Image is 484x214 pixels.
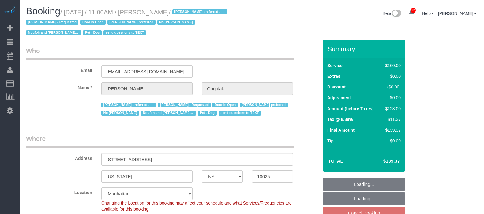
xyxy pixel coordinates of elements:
label: Discount [327,84,346,90]
input: City [101,170,193,183]
label: Tax @ 8.88% [327,116,353,122]
span: [PERSON_NAME] preferred [240,103,288,107]
input: Last Name [202,82,293,95]
div: $0.00 [383,138,401,144]
a: Beta [383,11,402,16]
legend: Who [26,46,294,60]
span: / [26,9,229,36]
div: $0.00 [383,95,401,101]
label: Amount (before Taxes) [327,106,373,112]
span: 22 [411,8,416,13]
span: [PERSON_NAME] - Requested [158,103,211,107]
div: $160.00 [383,62,401,69]
span: Booking [26,6,60,17]
label: Adjustment [327,95,351,101]
span: [PERSON_NAME] preferred - Mondays [101,103,156,107]
strong: Total [328,158,343,163]
h3: Summary [328,45,402,52]
div: $0.00 [383,73,401,79]
label: Service [327,62,343,69]
label: Email [21,65,97,73]
a: [PERSON_NAME] [438,11,476,16]
legend: Where [26,134,294,148]
label: Final Amount [327,127,355,133]
span: No [PERSON_NAME] [157,20,195,25]
span: [PERSON_NAME] preferred - Mondays [172,9,227,14]
label: Name * [21,82,97,91]
span: send questions to TEXT [219,111,261,115]
input: Email [101,65,193,78]
span: No [PERSON_NAME] [101,111,139,115]
div: $11.37 [383,116,401,122]
span: send questions to TEXT [103,30,146,35]
label: Location [21,187,97,196]
img: New interface [391,10,401,18]
h4: $139.37 [365,159,400,164]
label: Extras [327,73,340,79]
a: Help [422,11,434,16]
img: Automaid Logo [4,6,16,15]
span: Pet - Dog [83,30,102,35]
input: Zip Code [252,170,293,183]
span: Door is Open [80,20,105,25]
div: $128.00 [383,106,401,112]
span: Pet - Dog [198,111,216,115]
div: ($0.00) [383,84,401,90]
label: Address [21,153,97,161]
span: Changing the Location for this booking may affect your schedule and what Services/Frequencies are... [101,201,292,212]
span: Noufoh and [PERSON_NAME] requested [26,30,81,35]
span: Noufoh and [PERSON_NAME] requested [141,111,196,115]
div: $139.37 [383,127,401,133]
small: / [DATE] / 11:00AM / [PERSON_NAME] [26,9,229,36]
input: First Name [101,82,193,95]
span: [PERSON_NAME] - Requested [26,20,78,25]
span: [PERSON_NAME] preferred [107,20,156,25]
label: Tip [327,138,334,144]
a: 22 [406,6,418,20]
span: Door is Open [212,103,238,107]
